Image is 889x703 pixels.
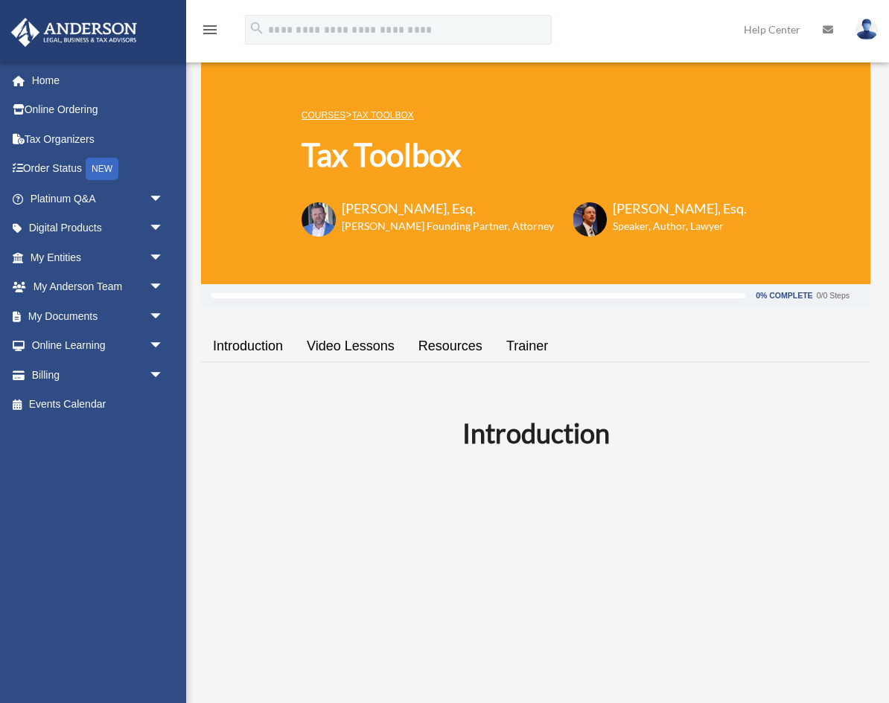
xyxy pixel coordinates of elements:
a: Resources [407,325,494,367]
h6: Speaker, Author, Lawyer [613,219,728,234]
a: Order StatusNEW [10,154,186,184]
span: arrow_drop_down [149,214,179,244]
a: Trainer [494,325,560,367]
img: Anderson Advisors Platinum Portal [7,18,141,47]
a: COURSES [302,110,345,121]
a: Events Calendar [10,390,186,420]
a: My Documentsarrow_drop_down [10,301,186,331]
p: > [302,106,747,124]
i: menu [201,21,219,39]
a: Introduction [201,325,295,367]
h2: Introduction [210,414,861,452]
a: Home [10,65,186,95]
h3: [PERSON_NAME], Esq. [342,199,554,218]
div: 0% Complete [756,292,812,300]
img: Toby-circle-head.png [302,202,336,237]
a: Online Ordering [10,95,186,125]
a: menu [201,26,219,39]
h1: Tax Toolbox [302,133,747,177]
span: arrow_drop_down [149,331,179,362]
a: Billingarrow_drop_down [10,360,186,390]
a: Video Lessons [295,325,407,367]
div: 0/0 Steps [817,292,850,300]
img: User Pic [855,19,878,40]
a: My Entitiesarrow_drop_down [10,243,186,272]
a: Online Learningarrow_drop_down [10,331,186,361]
div: NEW [86,158,118,180]
a: Tax Organizers [10,124,186,154]
h3: [PERSON_NAME], Esq. [613,199,747,218]
span: arrow_drop_down [149,184,179,214]
a: Digital Productsarrow_drop_down [10,214,186,243]
span: arrow_drop_down [149,360,179,391]
span: arrow_drop_down [149,301,179,332]
img: Scott-Estill-Headshot.png [573,202,607,237]
a: Platinum Q&Aarrow_drop_down [10,184,186,214]
h6: [PERSON_NAME] Founding Partner, Attorney [342,219,554,234]
span: arrow_drop_down [149,272,179,303]
span: arrow_drop_down [149,243,179,273]
a: Tax Toolbox [351,110,413,121]
a: My Anderson Teamarrow_drop_down [10,272,186,302]
i: search [249,20,265,36]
